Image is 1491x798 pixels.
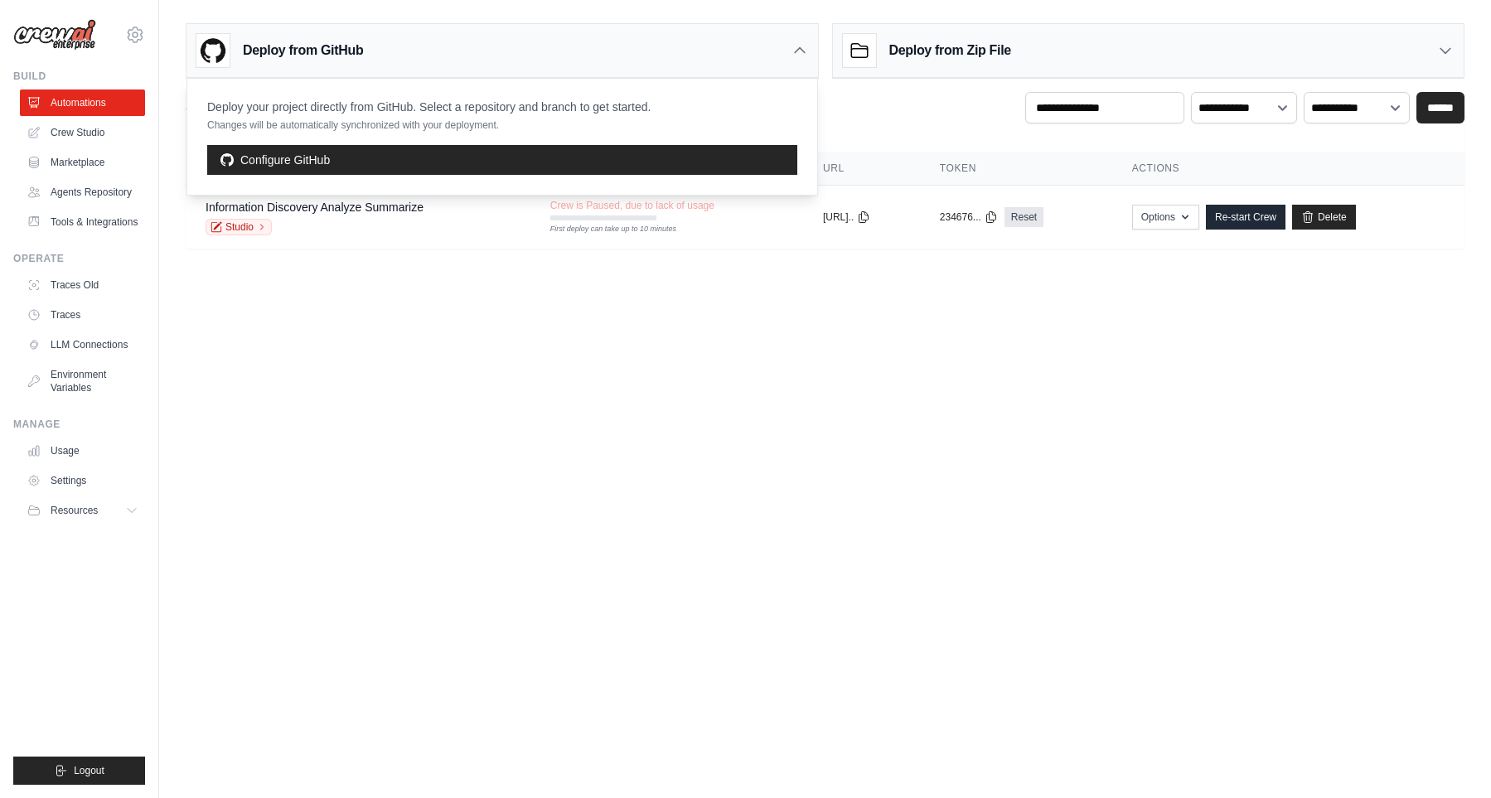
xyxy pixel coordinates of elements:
[206,219,272,235] a: Studio
[13,252,145,265] div: Operate
[13,418,145,431] div: Manage
[1292,205,1356,230] a: Delete
[186,115,554,132] p: Manage and monitor your active crew automations from this dashboard.
[20,179,145,206] a: Agents Repository
[13,70,145,83] div: Build
[20,209,145,235] a: Tools & Integrations
[13,19,96,51] img: Logo
[20,497,145,524] button: Resources
[920,152,1112,186] th: Token
[1112,152,1464,186] th: Actions
[20,89,145,116] a: Automations
[550,224,656,235] div: First deploy can take up to 10 minutes
[186,92,554,115] h2: Automations Live
[1004,207,1043,227] a: Reset
[13,757,145,785] button: Logout
[20,438,145,464] a: Usage
[51,504,98,517] span: Resources
[20,467,145,494] a: Settings
[20,272,145,298] a: Traces Old
[206,201,424,214] a: Information Discovery Analyze Summarize
[207,145,797,175] a: Configure GitHub
[186,152,530,186] th: Crew
[550,199,714,212] span: Crew is Paused, due to lack of usage
[940,210,998,224] button: 234676...
[207,118,651,132] p: Changes will be automatically synchronized with your deployment.
[803,152,920,186] th: URL
[74,764,104,777] span: Logout
[20,331,145,358] a: LLM Connections
[20,149,145,176] a: Marketplace
[20,302,145,328] a: Traces
[1206,205,1285,230] a: Re-start Crew
[207,99,651,115] p: Deploy your project directly from GitHub. Select a repository and branch to get started.
[196,34,230,67] img: GitHub Logo
[889,41,1011,60] h3: Deploy from Zip File
[20,361,145,401] a: Environment Variables
[20,119,145,146] a: Crew Studio
[243,41,363,60] h3: Deploy from GitHub
[1132,205,1199,230] button: Options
